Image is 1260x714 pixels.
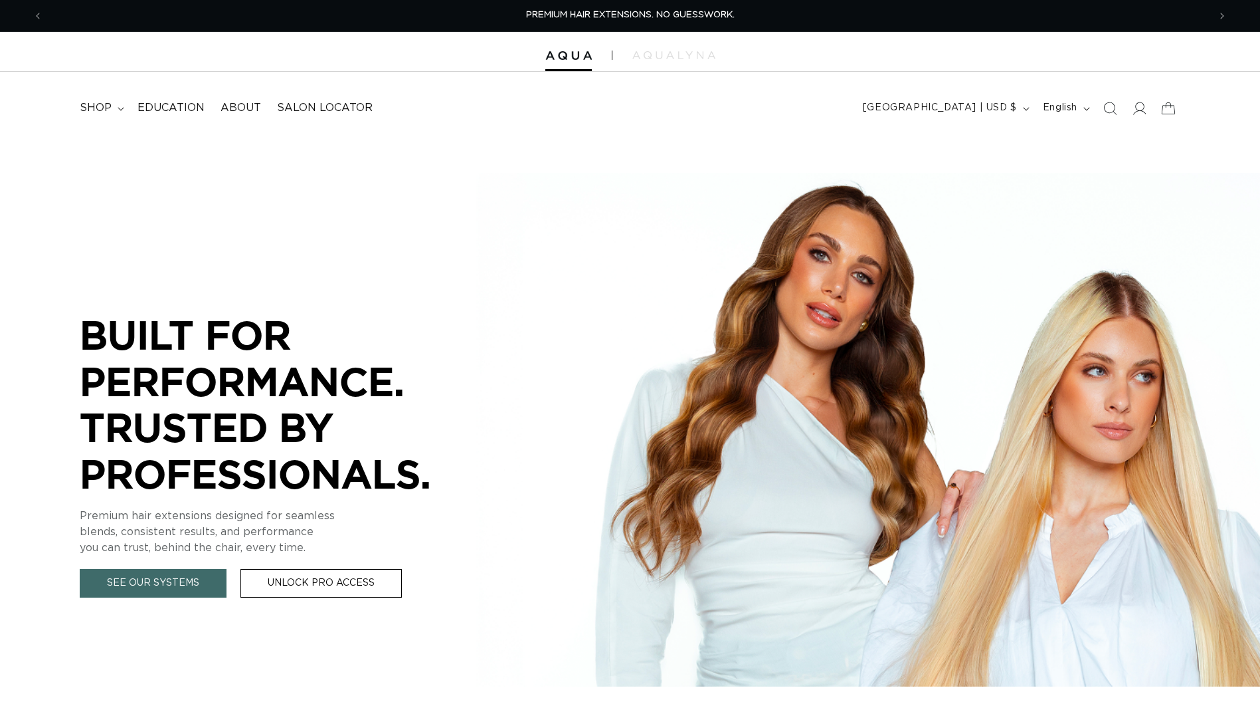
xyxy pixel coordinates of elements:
a: See Our Systems [80,569,226,598]
a: About [213,93,269,123]
p: BUILT FOR PERFORMANCE. TRUSTED BY PROFESSIONALS. [80,312,478,497]
img: aqualyna.com [632,51,715,59]
a: Salon Locator [269,93,381,123]
button: Next announcement [1208,3,1237,29]
button: Previous announcement [23,3,52,29]
span: PREMIUM HAIR EXTENSIONS. NO GUESSWORK. [526,11,735,19]
span: Education [137,101,205,115]
button: English [1035,96,1095,121]
a: Unlock Pro Access [240,569,402,598]
button: [GEOGRAPHIC_DATA] | USD $ [855,96,1035,121]
span: shop [80,101,112,115]
a: Education [130,93,213,123]
p: Premium hair extensions designed for seamless blends, consistent results, and performance you can... [80,508,478,556]
img: Aqua Hair Extensions [545,51,592,60]
span: English [1043,101,1077,115]
summary: Search [1095,94,1125,123]
span: [GEOGRAPHIC_DATA] | USD $ [863,101,1017,115]
span: Salon Locator [277,101,373,115]
summary: shop [72,93,130,123]
span: About [221,101,261,115]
